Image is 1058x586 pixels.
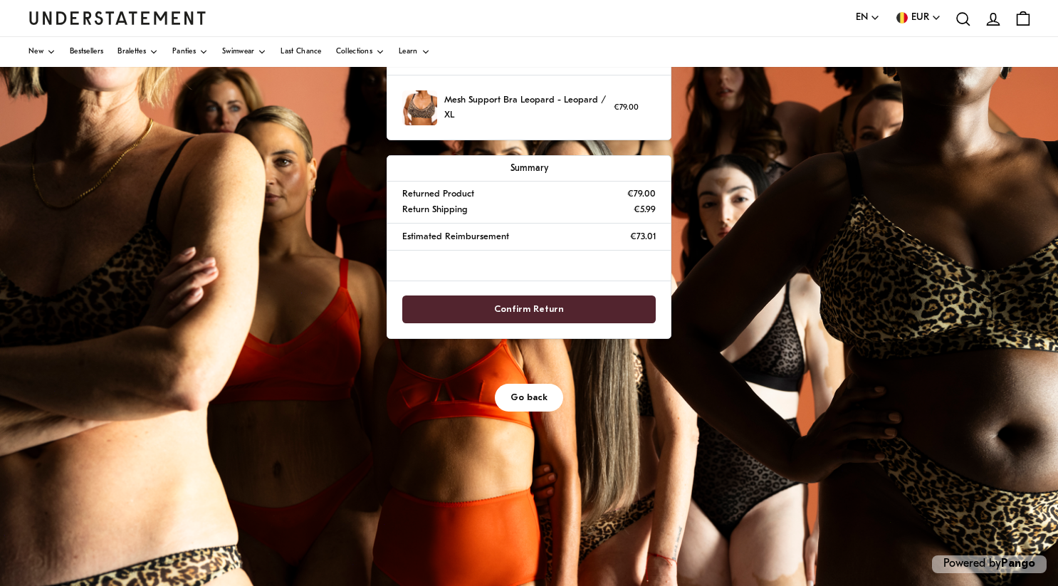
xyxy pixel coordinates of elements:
[117,48,146,56] span: Bralettes
[630,229,656,244] p: €73.01
[222,48,254,56] span: Swimwear
[444,93,607,123] p: Mesh Support Bra Leopard - Leopard / XL
[281,48,321,56] span: Last Chance
[28,48,43,56] span: New
[28,11,206,24] a: Understatement Homepage
[894,10,941,26] button: EUR
[856,10,880,26] button: EN
[494,296,564,323] span: Confirm Return
[402,161,656,176] p: Summary
[1001,558,1035,570] a: Pango
[28,37,56,67] a: New
[117,37,158,67] a: Bralettes
[510,384,548,411] span: Go back
[172,48,196,56] span: Panties
[634,202,656,217] p: €5.99
[932,555,1047,573] p: Powered by
[402,202,467,217] p: Return Shipping
[627,187,656,202] p: €79.00
[911,10,929,26] span: EUR
[402,295,656,323] button: Confirm Return
[336,37,384,67] a: Collections
[402,90,437,125] img: 34_02003886-4d24-43e4-be8a-9f669a7db11e.jpg
[399,48,418,56] span: Learn
[281,37,321,67] a: Last Chance
[222,37,266,67] a: Swimwear
[402,229,509,244] p: Estimated Reimbursement
[495,384,563,412] button: Go back
[172,37,208,67] a: Panties
[614,101,639,115] p: €79.00
[399,37,430,67] a: Learn
[70,48,103,56] span: Bestsellers
[70,37,103,67] a: Bestsellers
[856,10,868,26] span: EN
[402,187,474,202] p: Returned Product
[336,48,372,56] span: Collections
